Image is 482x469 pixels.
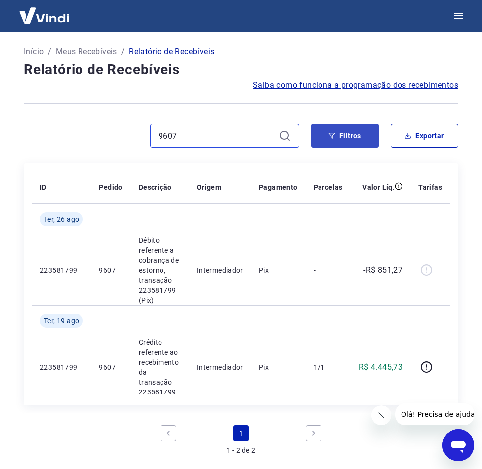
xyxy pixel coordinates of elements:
[311,124,379,148] button: Filtros
[253,79,458,91] a: Saiba como funciona a programação dos recebimentos
[24,46,44,58] a: Início
[259,362,298,372] p: Pix
[314,265,343,275] p: -
[314,362,343,372] p: 1/1
[227,445,256,455] p: 1 - 2 de 2
[6,7,83,15] span: Olá! Precisa de ajuda?
[197,265,243,275] p: Intermediador
[56,46,117,58] a: Meus Recebíveis
[44,214,79,224] span: Ter, 26 ago
[129,46,214,58] p: Relatório de Recebíveis
[139,182,172,192] p: Descrição
[99,265,122,275] p: 9607
[359,361,402,373] p: R$ 4.445,73
[197,182,221,192] p: Origem
[362,182,395,192] p: Valor Líq.
[99,362,122,372] p: 9607
[197,362,243,372] p: Intermediador
[121,46,125,58] p: /
[418,182,442,192] p: Tarifas
[12,0,77,31] img: Vindi
[363,264,402,276] p: -R$ 851,27
[24,60,458,79] h4: Relatório de Recebíveis
[40,362,83,372] p: 223581799
[306,425,321,441] a: Next page
[391,124,458,148] button: Exportar
[233,425,249,441] a: Page 1 is your current page
[48,46,51,58] p: /
[139,235,181,305] p: Débito referente a cobrança de estorno, transação 223581799 (Pix)
[442,429,474,461] iframe: Botão para abrir a janela de mensagens
[139,337,181,397] p: Crédito referente ao recebimento da transação 223581799
[159,128,275,143] input: Busque pelo número do pedido
[40,182,47,192] p: ID
[259,265,298,275] p: Pix
[99,182,122,192] p: Pedido
[259,182,298,192] p: Pagamento
[395,403,474,425] iframe: Mensagem da empresa
[40,265,83,275] p: 223581799
[157,421,325,445] ul: Pagination
[161,425,176,441] a: Previous page
[314,182,343,192] p: Parcelas
[44,316,79,326] span: Ter, 19 ago
[371,405,391,425] iframe: Fechar mensagem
